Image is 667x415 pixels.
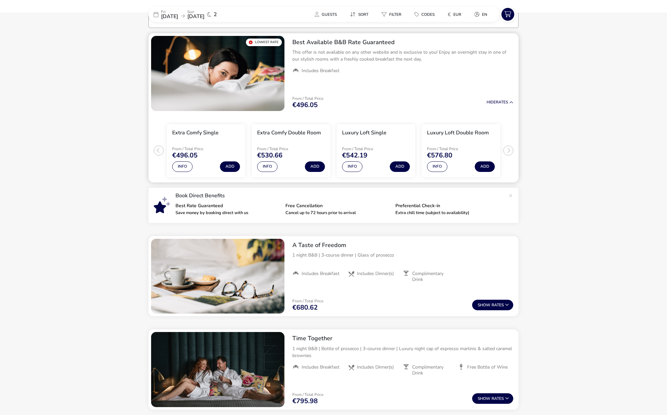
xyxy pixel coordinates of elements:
[302,271,339,277] span: Includes Breakfast
[342,161,362,172] button: Info
[421,12,435,17] span: Codes
[257,147,313,151] p: From / Total Price
[322,12,337,17] span: Guests
[161,13,178,20] span: [DATE]
[418,122,503,180] swiper-slide: 4 / 4
[292,97,323,100] p: From / Total Price
[292,39,513,46] h2: Best Available B&B Rate Guaranteed
[358,12,368,17] span: Sort
[257,129,321,136] h3: Extra Comfy Double Room
[172,129,219,136] h3: Extra Comfy Single
[214,12,217,17] span: 2
[148,7,247,22] div: Fri[DATE]Sun[DATE]2
[345,10,376,19] naf-pibe-menu-bar-item: Sort
[285,204,390,208] p: Free Cancellation
[412,271,453,283] span: Complimentary Drink
[292,393,323,397] p: From / Total Price
[292,335,513,342] h2: Time Together
[309,10,342,19] button: Guests
[220,161,240,172] button: Add
[469,10,493,19] button: en
[187,10,204,14] p: Sun
[475,161,495,172] button: Add
[472,300,513,310] button: ShowRates
[342,152,367,159] span: €542.19
[287,236,519,288] div: A Taste of Freedom1 night B&B | 3-course dinner | Glass of proseccoIncludes BreakfastIncludes Din...
[257,161,278,172] button: Info
[395,211,500,215] p: Extra chill time (subject to availability)
[390,161,410,172] button: Add
[389,12,401,17] span: Filter
[285,211,390,215] p: Cancel up to 72 hours prior to arrival
[257,152,282,159] span: €530.66
[357,271,394,277] span: Includes Dinner(s)
[427,152,452,159] span: €576.80
[161,10,178,14] p: Fri
[172,147,228,151] p: From / Total Price
[376,10,409,19] naf-pibe-menu-bar-item: Filter
[287,329,519,381] div: Time Together1 night B&B | Bottle of prosecco | 3-course dinner | Luxury night cap of espresso ma...
[427,147,483,151] p: From / Total Price
[442,10,467,19] button: €EUR
[151,332,284,407] swiper-slide: 1 / 1
[478,303,492,307] span: Show
[357,364,394,370] span: Includes Dinner(s)
[333,122,418,180] swiper-slide: 3 / 4
[487,99,496,105] span: Hide
[187,13,204,20] span: [DATE]
[292,299,323,303] p: From / Total Price
[487,100,513,104] button: HideRates
[448,11,451,18] i: €
[305,161,325,172] button: Add
[292,49,513,63] p: This offer is not available on any other website and is exclusive to you! Enjoy an overnight stay...
[175,204,280,208] p: Best Rate Guaranteed
[302,364,339,370] span: Includes Breakfast
[287,33,519,79] div: Best Available B&B Rate GuaranteedThis offer is not available on any other website and is exclusi...
[342,129,387,136] h3: Luxury Loft Single
[292,241,513,249] h2: A Taste of Freedom
[309,10,345,19] naf-pibe-menu-bar-item: Guests
[292,345,513,359] p: 1 night B&B | Bottle of prosecco | 3-course dinner | Luxury night cap of espresso martinis & salt...
[453,12,461,17] span: EUR
[409,10,440,19] button: Codes
[151,239,284,314] swiper-slide: 1 / 1
[478,397,492,401] span: Show
[342,147,398,151] p: From / Total Price
[469,10,495,19] naf-pibe-menu-bar-item: en
[345,10,374,19] button: Sort
[292,304,318,311] span: €680.62
[482,12,487,17] span: en
[467,364,508,370] span: Free Bottle of Wine
[427,129,489,136] h3: Luxury Loft Double Room
[249,122,333,180] swiper-slide: 2 / 4
[302,68,339,74] span: Includes Breakfast
[395,204,500,208] p: Preferential Check-in
[442,10,469,19] naf-pibe-menu-bar-item: €EUR
[172,152,198,159] span: €496.05
[292,102,318,108] span: €496.05
[151,36,284,111] swiper-slide: 1 / 1
[172,161,193,172] button: Info
[409,10,442,19] naf-pibe-menu-bar-item: Codes
[175,211,280,215] p: Save money by booking direct with us
[376,10,407,19] button: Filter
[292,252,513,259] p: 1 night B&B | 3-course dinner | Glass of prosecco
[164,122,249,180] swiper-slide: 1 / 4
[412,364,453,376] span: Complimentary Drink
[292,398,318,404] span: €795.98
[472,393,513,404] button: ShowRates
[246,39,282,46] div: Lowest Rate
[427,161,447,172] button: Info
[175,193,505,198] p: Book Direct Benefits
